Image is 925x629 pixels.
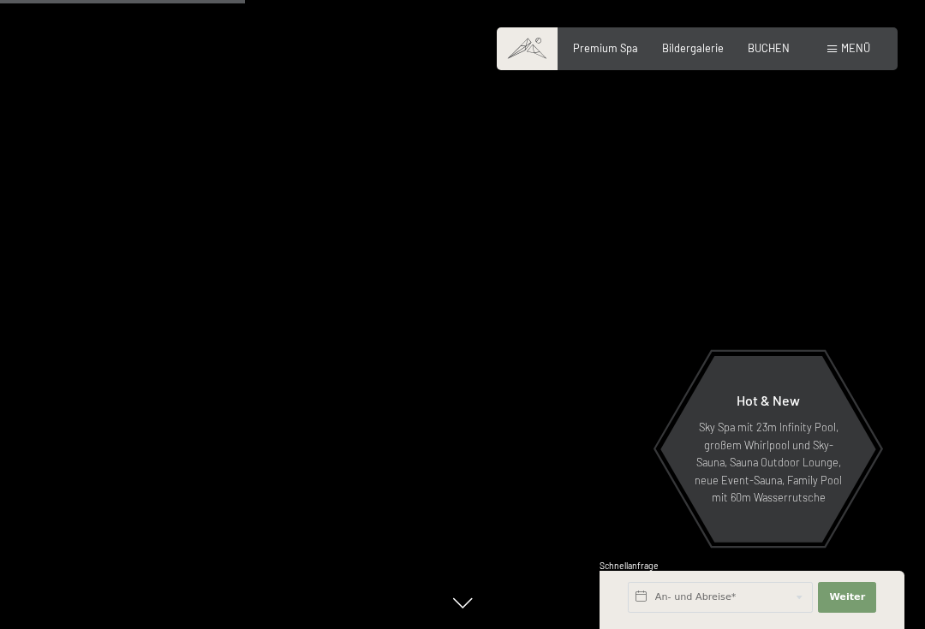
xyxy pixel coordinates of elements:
p: Sky Spa mit 23m Infinity Pool, großem Whirlpool und Sky-Sauna, Sauna Outdoor Lounge, neue Event-S... [694,418,843,506]
a: Premium Spa [573,41,638,55]
span: Hot & New [737,392,800,408]
a: Bildergalerie [662,41,724,55]
a: BUCHEN [748,41,790,55]
span: Schnellanfrage [600,561,659,571]
button: Weiter [818,582,876,613]
span: Weiter [829,590,865,604]
a: Hot & New Sky Spa mit 23m Infinity Pool, großem Whirlpool und Sky-Sauna, Sauna Outdoor Lounge, ne... [659,355,877,543]
span: Menü [841,41,870,55]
